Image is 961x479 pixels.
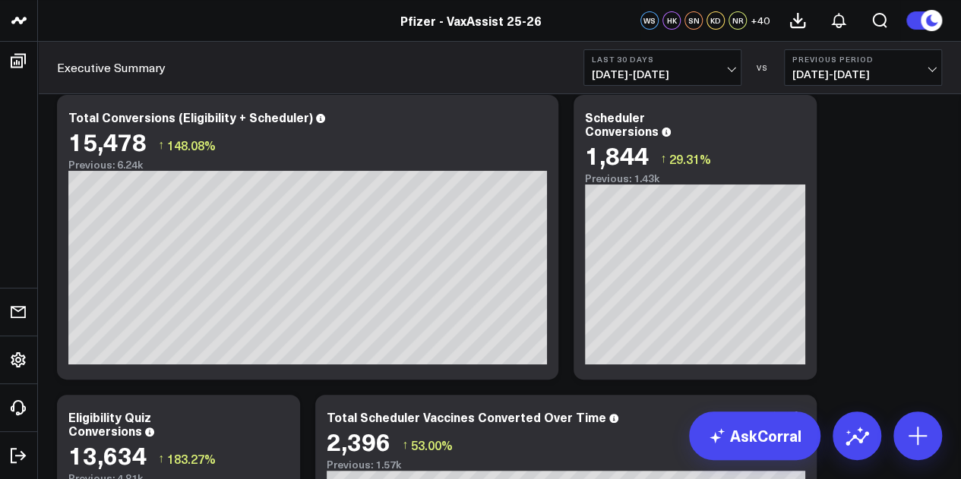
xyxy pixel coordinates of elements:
[158,135,164,155] span: ↑
[585,141,649,169] div: 1,844
[585,109,659,139] div: Scheduler Conversions
[669,150,711,167] span: 29.31%
[585,172,805,184] div: Previous: 1.43k
[784,49,942,86] button: Previous Period[DATE]-[DATE]
[749,63,776,72] div: VS
[402,435,408,455] span: ↑
[327,408,606,425] div: Total Scheduler Vaccines Converted Over Time
[400,12,542,29] a: Pfizer - VaxAssist 25-26
[68,408,151,439] div: Eligibility Quiz Conversions
[583,49,741,86] button: Last 30 Days[DATE]-[DATE]
[411,436,453,453] span: 53.00%
[662,11,681,30] div: HK
[158,449,164,468] span: ↑
[57,59,166,76] a: Executive Summary
[68,441,147,468] div: 13,634
[640,11,659,30] div: WS
[327,427,390,455] div: 2,396
[167,450,216,467] span: 183.27%
[751,15,770,26] span: + 40
[68,109,313,125] div: Total Conversions (Eligibility + Scheduler)
[68,159,547,171] div: Previous: 6.24k
[707,11,725,30] div: KD
[729,11,747,30] div: NR
[68,128,147,155] div: 15,478
[592,68,733,80] span: [DATE] - [DATE]
[792,68,934,80] span: [DATE] - [DATE]
[689,411,820,460] a: AskCorral
[167,137,216,153] span: 148.08%
[660,149,666,169] span: ↑
[684,11,703,30] div: SN
[792,55,934,64] b: Previous Period
[751,11,770,30] button: +40
[592,55,733,64] b: Last 30 Days
[327,459,805,471] div: Previous: 1.57k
